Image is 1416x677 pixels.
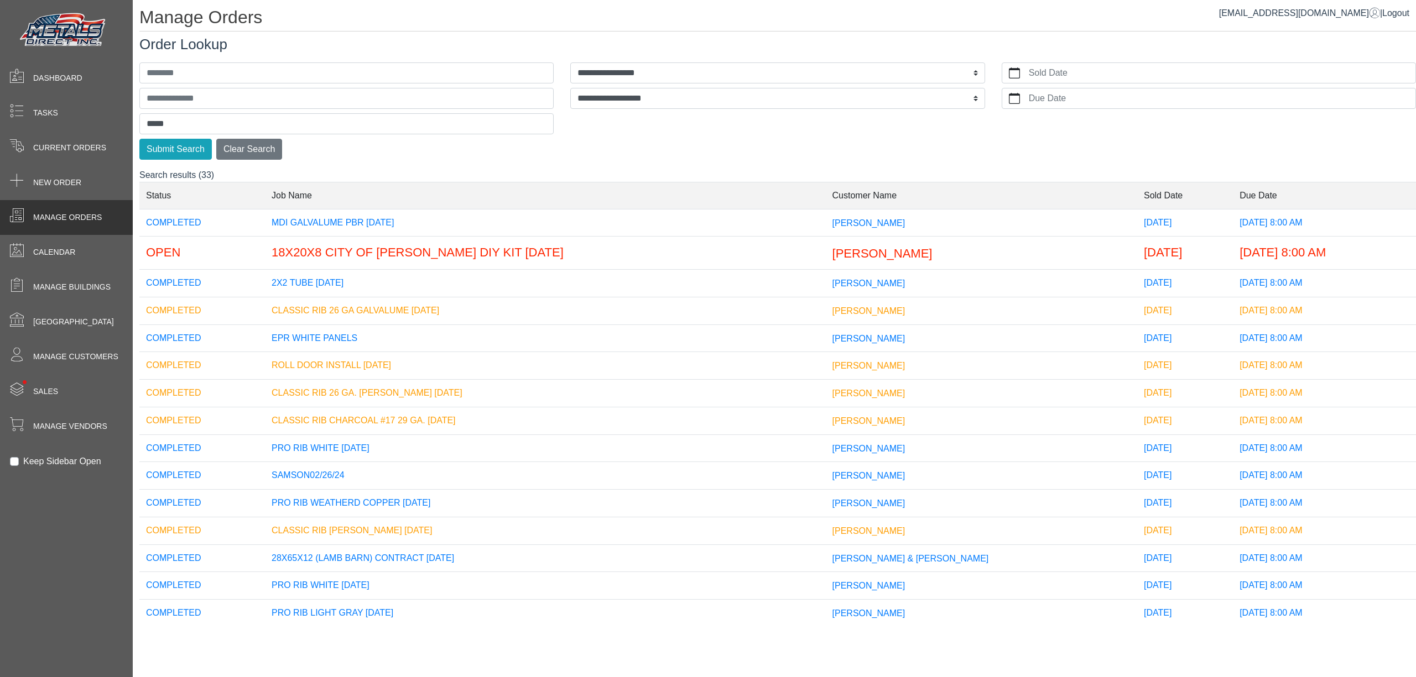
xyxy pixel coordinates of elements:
[33,177,81,188] span: New Order
[265,209,826,237] td: MDI GALVALUME PBR [DATE]
[1137,209,1233,237] td: [DATE]
[1233,324,1416,352] td: [DATE] 8:00 AM
[832,279,905,288] span: [PERSON_NAME]
[832,246,933,260] span: [PERSON_NAME]
[1009,67,1020,78] svg: calendar
[1137,380,1233,407] td: [DATE]
[1009,93,1020,104] svg: calendar
[216,139,282,160] button: Clear Search
[33,386,58,397] span: Sales
[11,364,39,400] span: •
[832,498,905,508] span: [PERSON_NAME]
[265,517,826,544] td: CLASSIC RIB [PERSON_NAME] [DATE]
[832,333,905,343] span: [PERSON_NAME]
[139,380,265,407] td: COMPLETED
[1233,407,1416,434] td: [DATE] 8:00 AM
[1219,8,1380,18] a: [EMAIL_ADDRESS][DOMAIN_NAME]
[139,169,1416,624] div: Search results (33)
[832,608,905,618] span: [PERSON_NAME]
[1233,380,1416,407] td: [DATE] 8:00 AM
[139,209,265,237] td: COMPLETED
[1137,237,1233,270] td: [DATE]
[33,142,106,154] span: Current Orders
[265,352,826,380] td: ROLL DOOR INSTALL [DATE]
[139,600,265,627] td: COMPLETED
[1233,270,1416,297] td: [DATE] 8:00 AM
[1002,63,1027,83] button: calendar
[1137,324,1233,352] td: [DATE]
[265,297,826,324] td: CLASSIC RIB 26 GA GALVALUME [DATE]
[1233,352,1416,380] td: [DATE] 8:00 AM
[1233,517,1416,544] td: [DATE] 8:00 AM
[265,270,826,297] td: 2X2 TUBE [DATE]
[1233,462,1416,490] td: [DATE] 8:00 AM
[1233,297,1416,324] td: [DATE] 8:00 AM
[832,361,905,370] span: [PERSON_NAME]
[139,139,212,160] button: Submit Search
[1137,490,1233,517] td: [DATE]
[1137,434,1233,462] td: [DATE]
[832,389,905,398] span: [PERSON_NAME]
[139,182,265,209] td: Status
[139,434,265,462] td: COMPLETED
[265,237,826,270] td: 18X20X8 CITY OF [PERSON_NAME] DIY KIT [DATE]
[139,462,265,490] td: COMPLETED
[832,416,905,426] span: [PERSON_NAME]
[1233,182,1416,209] td: Due Date
[139,517,265,544] td: COMPLETED
[265,600,826,627] td: PRO RIB LIGHT GRAY [DATE]
[139,544,265,572] td: COMPLETED
[832,526,905,536] span: [PERSON_NAME]
[265,407,826,434] td: CLASSIC RIB CHARCOAL #17 29 GA. [DATE]
[139,237,265,270] td: OPEN
[33,107,58,119] span: Tasks
[1002,88,1027,108] button: calendar
[265,182,826,209] td: Job Name
[265,544,826,572] td: 28X65X12 (LAMB BARN) CONTRACT [DATE]
[265,462,826,490] td: SAMSON02/26/24
[1233,209,1416,237] td: [DATE] 8:00 AM
[139,7,1416,32] h1: Manage Orders
[832,306,905,316] span: [PERSON_NAME]
[139,36,1416,53] h3: Order Lookup
[1219,7,1409,20] div: |
[33,212,102,223] span: Manage Orders
[1233,237,1416,270] td: [DATE] 8:00 AM
[33,281,111,293] span: Manage Buildings
[17,10,111,51] img: Metals Direct Inc Logo
[832,581,905,590] span: [PERSON_NAME]
[139,407,265,434] td: COMPLETED
[33,421,107,432] span: Manage Vendors
[1137,297,1233,324] td: [DATE]
[1233,434,1416,462] td: [DATE] 8:00 AM
[139,490,265,517] td: COMPLETED
[1233,600,1416,627] td: [DATE] 8:00 AM
[1137,572,1233,600] td: [DATE]
[1233,544,1416,572] td: [DATE] 8:00 AM
[1137,544,1233,572] td: [DATE]
[1137,182,1233,209] td: Sold Date
[1137,517,1233,544] td: [DATE]
[1027,63,1415,83] label: Sold Date
[139,270,265,297] td: COMPLETED
[1382,8,1409,18] span: Logout
[1027,88,1415,108] label: Due Date
[33,72,82,84] span: Dashboard
[265,434,826,462] td: PRO RIB WHITE [DATE]
[33,246,75,258] span: Calendar
[139,352,265,380] td: COMPLETED
[23,455,101,468] label: Keep Sidebar Open
[826,182,1137,209] td: Customer Name
[33,316,114,328] span: [GEOGRAPHIC_DATA]
[33,351,118,363] span: Manage Customers
[832,218,905,227] span: [PERSON_NAME]
[1137,462,1233,490] td: [DATE]
[832,471,905,480] span: [PERSON_NAME]
[832,553,989,563] span: [PERSON_NAME] & [PERSON_NAME]
[139,324,265,352] td: COMPLETED
[1137,600,1233,627] td: [DATE]
[1137,407,1233,434] td: [DATE]
[1137,270,1233,297] td: [DATE]
[265,490,826,517] td: PRO RIB WEATHERD COPPER [DATE]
